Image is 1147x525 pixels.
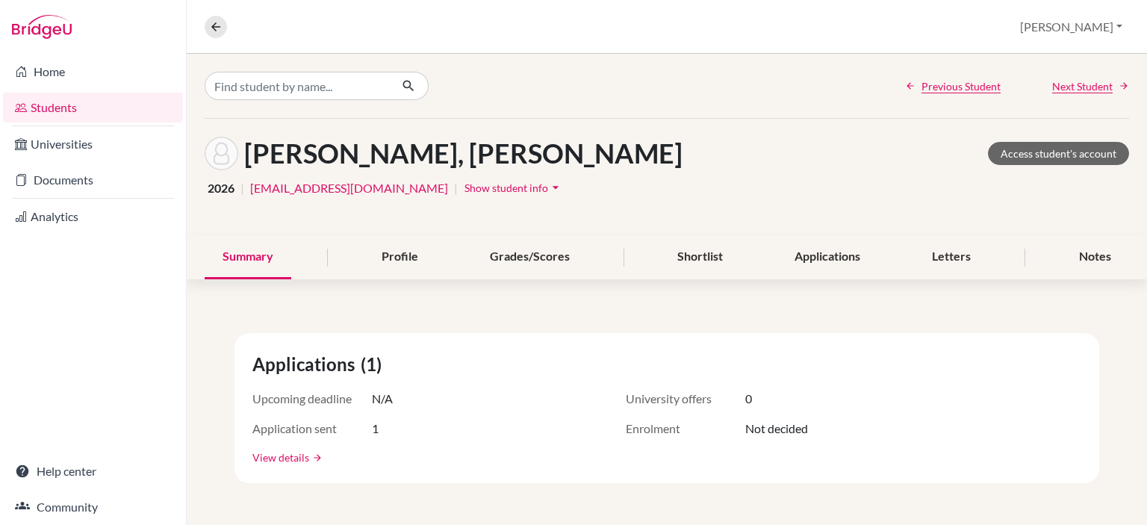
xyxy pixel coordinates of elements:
[3,57,183,87] a: Home
[548,180,563,195] i: arrow_drop_down
[626,390,745,408] span: University offers
[252,420,372,438] span: Application sent
[361,351,388,378] span: (1)
[252,351,361,378] span: Applications
[464,176,564,199] button: Show student infoarrow_drop_down
[3,202,183,232] a: Analytics
[3,456,183,486] a: Help center
[454,179,458,197] span: |
[472,235,588,279] div: Grades/Scores
[3,165,183,195] a: Documents
[252,390,372,408] span: Upcoming deadline
[364,235,436,279] div: Profile
[988,142,1129,165] a: Access student's account
[309,453,323,463] a: arrow_forward
[905,78,1001,94] a: Previous Student
[205,137,238,170] img: Ulday Doskaliyeva's avatar
[659,235,741,279] div: Shortlist
[3,492,183,522] a: Community
[205,235,291,279] div: Summary
[250,179,448,197] a: [EMAIL_ADDRESS][DOMAIN_NAME]
[1013,13,1129,41] button: [PERSON_NAME]
[626,420,745,438] span: Enrolment
[3,129,183,159] a: Universities
[1052,78,1113,94] span: Next Student
[208,179,234,197] span: 2026
[745,420,808,438] span: Not decided
[777,235,878,279] div: Applications
[1052,78,1129,94] a: Next Student
[205,72,390,100] input: Find student by name...
[1061,235,1129,279] div: Notes
[240,179,244,197] span: |
[914,235,989,279] div: Letters
[372,420,379,438] span: 1
[244,137,683,170] h1: [PERSON_NAME], [PERSON_NAME]
[3,93,183,122] a: Students
[372,390,393,408] span: N/A
[921,78,1001,94] span: Previous Student
[12,15,72,39] img: Bridge-U
[252,450,309,465] a: View details
[745,390,752,408] span: 0
[464,181,548,194] span: Show student info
